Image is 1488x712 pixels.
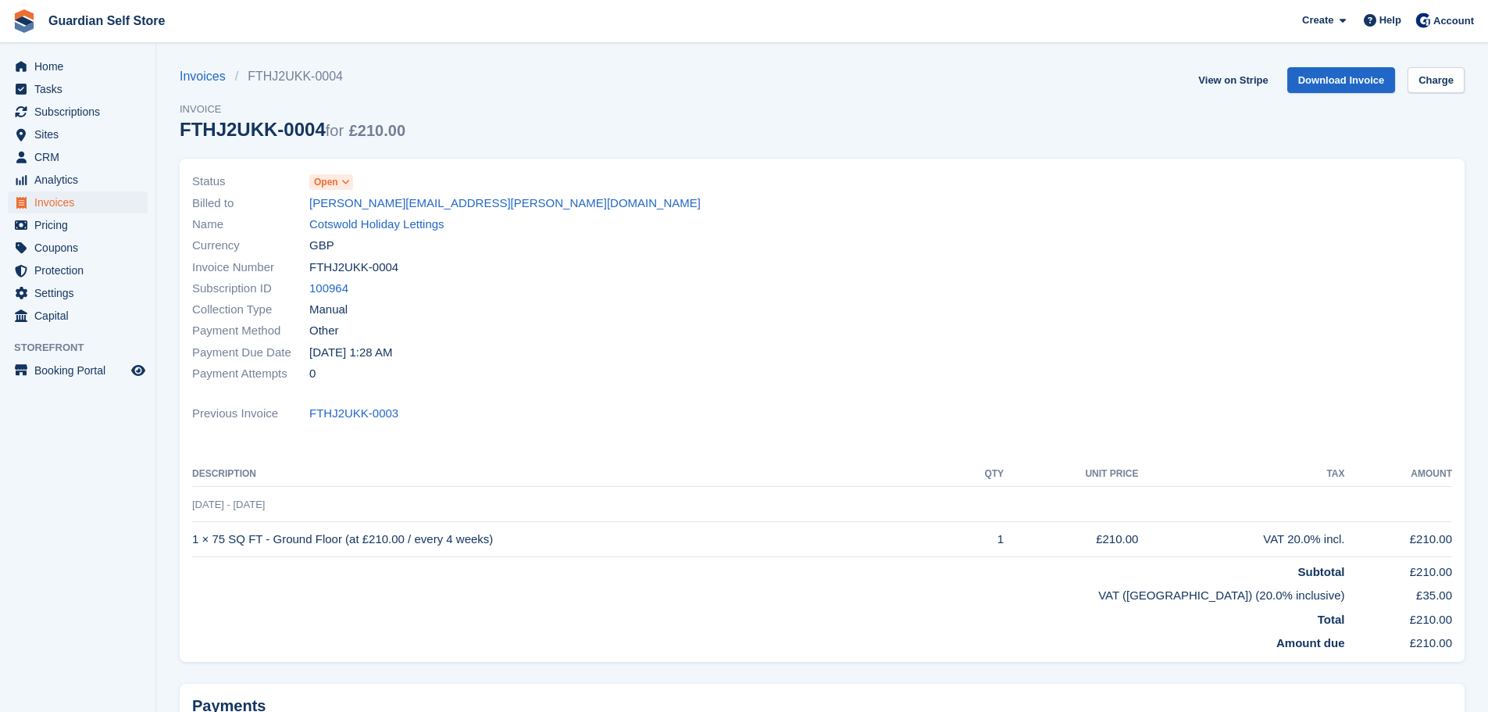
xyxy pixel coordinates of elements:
th: Amount [1345,462,1452,487]
td: VAT ([GEOGRAPHIC_DATA]) (20.0% inclusive) [192,581,1345,605]
strong: Subtotal [1298,565,1345,578]
a: menu [8,191,148,213]
span: GBP [309,237,334,255]
span: Protection [34,259,128,281]
span: Create [1302,13,1333,28]
span: Payment Attempts [192,365,309,383]
a: Invoices [180,67,235,86]
img: Tom Scott [1415,13,1431,28]
td: £210.00 [1345,605,1452,629]
span: Storefront [14,340,155,356]
span: Home [34,55,128,77]
span: Analytics [34,169,128,191]
strong: Amount due [1276,636,1345,649]
time: 2025-10-08 00:28:29 UTC [309,344,392,362]
a: menu [8,169,148,191]
span: Collection Type [192,301,309,319]
span: Account [1433,13,1474,29]
span: Payment Due Date [192,344,309,362]
img: stora-icon-8386f47178a22dfd0bd8f6a31ec36ba5ce8667c1dd55bd0f319d3a0aa187defe.svg [12,9,36,33]
a: menu [8,259,148,281]
a: menu [8,55,148,77]
span: Subscriptions [34,101,128,123]
td: £210.00 [1345,522,1452,557]
th: Description [192,462,955,487]
a: Charge [1408,67,1465,93]
a: menu [8,237,148,259]
span: Status [192,173,309,191]
strong: Total [1318,613,1345,626]
th: Unit Price [1004,462,1138,487]
span: [DATE] - [DATE] [192,499,265,510]
span: Invoices [34,191,128,213]
span: Other [309,322,339,340]
span: Open [314,175,338,189]
span: for [326,122,344,139]
div: FTHJ2UKK-0004 [180,119,405,140]
span: Coupons [34,237,128,259]
span: Payment Method [192,322,309,340]
a: [PERSON_NAME][EMAIL_ADDRESS][PERSON_NAME][DOMAIN_NAME] [309,195,701,213]
span: Subscription ID [192,280,309,298]
span: Previous Invoice [192,405,309,423]
span: Invoice Number [192,259,309,277]
span: £210.00 [349,122,405,139]
td: £210.00 [1004,522,1138,557]
span: Billed to [192,195,309,213]
span: FTHJ2UKK-0004 [309,259,398,277]
span: Tasks [34,78,128,100]
span: Capital [34,305,128,327]
span: Sites [34,123,128,145]
a: menu [8,123,148,145]
td: 1 × 75 SQ FT - Ground Floor (at £210.00 / every 4 weeks) [192,522,955,557]
a: menu [8,360,148,381]
span: Name [192,216,309,234]
a: Open [309,173,353,191]
td: £35.00 [1345,581,1452,605]
a: menu [8,305,148,327]
span: CRM [34,146,128,168]
span: Help [1379,13,1401,28]
a: View on Stripe [1192,67,1274,93]
td: £210.00 [1345,556,1452,581]
td: £210.00 [1345,628,1452,653]
a: menu [8,214,148,236]
th: QTY [955,462,1004,487]
span: Pricing [34,214,128,236]
span: Booking Portal [34,360,128,381]
a: Cotswold Holiday Lettings [309,216,444,234]
a: 100964 [309,280,348,298]
td: 1 [955,522,1004,557]
a: Download Invoice [1287,67,1396,93]
a: menu [8,78,148,100]
a: Preview store [129,361,148,380]
span: Settings [34,282,128,304]
nav: breadcrumbs [180,67,405,86]
div: VAT 20.0% incl. [1138,531,1344,549]
a: menu [8,146,148,168]
th: Tax [1138,462,1344,487]
span: Currency [192,237,309,255]
a: menu [8,282,148,304]
a: FTHJ2UKK-0003 [309,405,398,423]
a: Guardian Self Store [42,8,171,34]
span: Manual [309,301,348,319]
a: menu [8,101,148,123]
span: Invoice [180,102,405,117]
span: 0 [309,365,316,383]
